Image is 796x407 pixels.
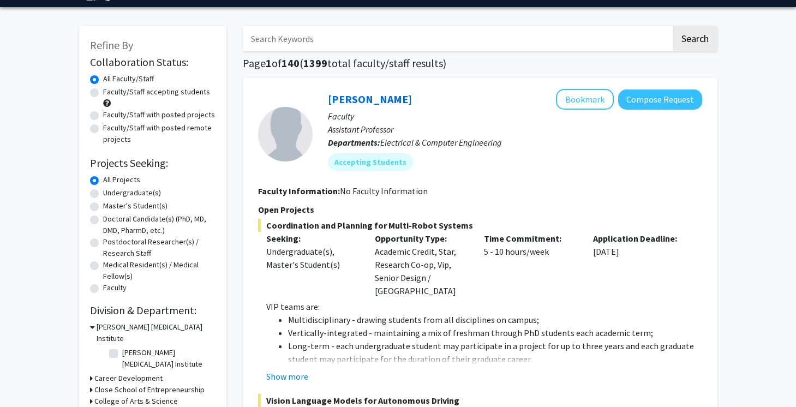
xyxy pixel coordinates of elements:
span: 140 [282,56,300,70]
p: Seeking: [266,232,359,245]
span: No Faculty Information [340,185,428,196]
h1: Page of ( total faculty/staff results) [243,57,717,70]
h2: Projects Seeking: [90,157,216,170]
label: Medical Resident(s) / Medical Fellow(s) [103,259,216,282]
li: Long-term - each undergraduate student may participate in a project for up to three years and eac... [288,339,702,366]
li: Multidisciplinary - drawing students from all disciplines on campus; [288,313,702,326]
label: All Faculty/Staff [103,73,154,85]
span: Refine By [90,38,133,52]
p: VIP teams are: [266,300,702,313]
button: Compose Request to Lifeng Zhou [618,89,702,110]
div: 5 - 10 hours/week [476,232,585,297]
span: Coordination and Planning for Multi-Robot Systems [258,219,702,232]
div: [DATE] [585,232,694,297]
h3: Career Development [94,373,163,384]
span: Vision Language Models for Autonomous Driving [258,394,702,407]
iframe: Chat [8,358,46,399]
div: Academic Credit, Star, Research Co-op, Vip, Senior Design / [GEOGRAPHIC_DATA] [367,232,476,297]
input: Search Keywords [243,26,671,51]
label: Doctoral Candidate(s) (PhD, MD, DMD, PharmD, etc.) [103,213,216,236]
label: [PERSON_NAME] [MEDICAL_DATA] Institute [122,347,213,370]
h2: Division & Department: [90,304,216,317]
button: Show more [266,370,308,383]
label: Postdoctoral Researcher(s) / Research Staff [103,236,216,259]
p: Assistant Professor [328,123,702,136]
button: Search [673,26,717,51]
span: Electrical & Computer Engineering [380,137,502,148]
label: Undergraduate(s) [103,187,161,199]
p: Open Projects [258,203,702,216]
label: Faculty [103,282,127,294]
button: Add Lifeng Zhou to Bookmarks [556,89,614,110]
p: Faculty [328,110,702,123]
h3: Close School of Entrepreneurship [94,384,205,396]
label: Master's Student(s) [103,200,167,212]
label: All Projects [103,174,140,185]
div: Undergraduate(s), Master's Student(s) [266,245,359,271]
b: Faculty Information: [258,185,340,196]
p: Application Deadline: [593,232,686,245]
label: Faculty/Staff with posted remote projects [103,122,216,145]
h3: [PERSON_NAME] [MEDICAL_DATA] Institute [97,321,216,344]
label: Faculty/Staff accepting students [103,86,210,98]
span: 1 [266,56,272,70]
label: Faculty/Staff with posted projects [103,109,215,121]
p: Opportunity Type: [375,232,468,245]
a: [PERSON_NAME] [328,92,412,106]
span: 1399 [303,56,327,70]
b: Departments: [328,137,380,148]
h2: Collaboration Status: [90,56,216,69]
h3: College of Arts & Science [94,396,178,407]
p: Time Commitment: [484,232,577,245]
mat-chip: Accepting Students [328,153,413,171]
li: Vertically-integrated - maintaining a mix of freshman through PhD students each academic term; [288,326,702,339]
